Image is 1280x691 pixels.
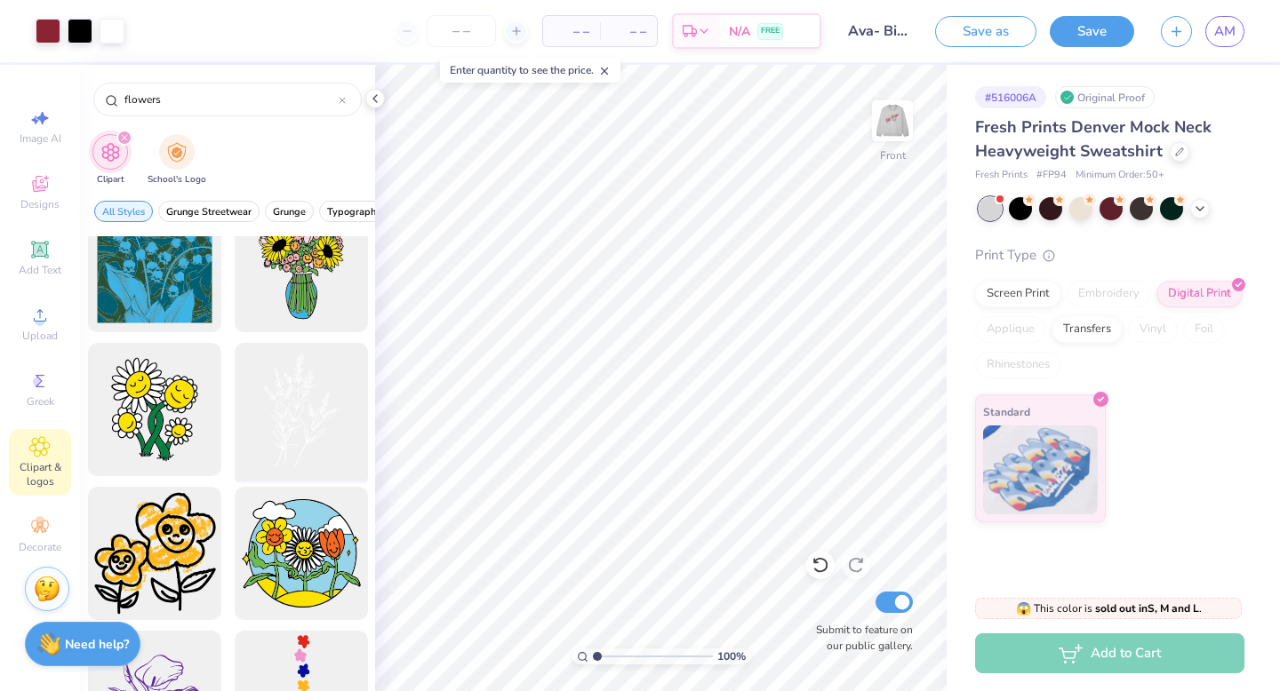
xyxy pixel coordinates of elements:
[717,648,746,664] span: 100 %
[148,173,206,187] span: School's Logo
[440,58,620,83] div: Enter quantity to see the price.
[1156,281,1243,307] div: Digital Print
[94,201,153,222] button: filter button
[835,13,922,49] input: Untitled Design
[19,263,61,277] span: Add Text
[92,134,128,187] div: filter for Clipart
[975,245,1244,266] div: Print Type
[102,205,145,218] span: All Styles
[1055,86,1155,108] div: Original Proof
[1067,281,1151,307] div: Embroidery
[273,205,306,218] span: Grunge
[935,16,1036,47] button: Save as
[880,147,906,163] div: Front
[148,134,206,187] button: filter button
[427,15,496,47] input: – –
[97,173,124,187] span: Clipart
[123,91,339,108] input: Try "Stars"
[20,131,61,146] span: Image AI
[20,197,60,211] span: Designs
[1214,21,1236,42] span: AM
[975,281,1061,307] div: Screen Print
[148,134,206,187] div: filter for School's Logo
[975,168,1028,183] span: Fresh Prints
[975,116,1212,162] span: Fresh Prints Denver Mock Neck Heavyweight Sweatshirt
[806,622,913,654] label: Submit to feature on our public gallery.
[1016,600,1202,616] span: This color is .
[1183,316,1225,343] div: Foil
[167,142,187,163] img: School's Logo Image
[265,201,314,222] button: filter button
[100,142,121,163] img: Clipart Image
[65,636,129,653] strong: Need help?
[975,86,1046,108] div: # 516006A
[9,460,71,488] span: Clipart & logos
[554,22,589,41] span: – –
[1052,316,1123,343] div: Transfers
[319,201,389,222] button: filter button
[729,22,750,41] span: N/A
[1076,168,1164,183] span: Minimum Order: 50 +
[92,134,128,187] button: filter button
[1205,16,1244,47] a: AM
[761,25,780,37] span: FREE
[975,316,1046,343] div: Applique
[983,425,1098,514] img: Standard
[1036,168,1067,183] span: # FP94
[975,352,1061,378] div: Rhinestones
[611,22,646,41] span: – –
[1095,601,1199,616] strong: sold out in S, M and L
[22,329,58,343] span: Upload
[1128,316,1178,343] div: Vinyl
[19,540,61,554] span: Decorate
[1016,600,1031,617] span: 😱
[983,402,1030,421] span: Standard
[1050,16,1134,47] button: Save
[166,205,252,218] span: Grunge Streetwear
[875,103,910,139] img: Front
[158,201,260,222] button: filter button
[327,205,381,218] span: Typography
[27,394,54,409] span: Greek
